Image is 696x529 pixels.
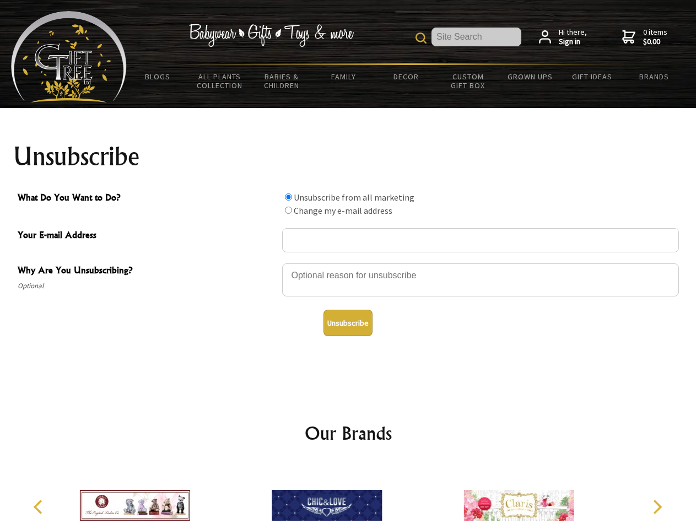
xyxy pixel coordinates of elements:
[622,28,667,47] a: 0 items$0.00
[643,27,667,47] span: 0 items
[559,37,587,47] strong: Sign in
[645,495,669,519] button: Next
[18,279,277,293] span: Optional
[282,263,679,296] textarea: Why Are You Unsubscribing?
[285,207,292,214] input: What Do You Want to Do?
[13,143,683,170] h1: Unsubscribe
[189,65,251,97] a: All Plants Collection
[375,65,437,88] a: Decor
[18,228,277,244] span: Your E-mail Address
[416,33,427,44] img: product search
[11,11,127,102] img: Babyware - Gifts - Toys and more...
[18,263,277,279] span: Why Are You Unsubscribing?
[437,65,499,97] a: Custom Gift Box
[18,191,277,207] span: What Do You Want to Do?
[313,65,375,88] a: Family
[22,420,675,446] h2: Our Brands
[282,228,679,252] input: Your E-mail Address
[127,65,189,88] a: BLOGS
[294,192,414,203] label: Unsubscribe from all marketing
[499,65,561,88] a: Grown Ups
[431,28,521,46] input: Site Search
[643,37,667,47] strong: $0.00
[539,28,587,47] a: Hi there,Sign in
[623,65,686,88] a: Brands
[323,310,373,336] button: Unsubscribe
[188,24,354,47] img: Babywear - Gifts - Toys & more
[561,65,623,88] a: Gift Ideas
[559,28,587,47] span: Hi there,
[251,65,313,97] a: Babies & Children
[294,205,392,216] label: Change my e-mail address
[28,495,52,519] button: Previous
[285,193,292,201] input: What Do You Want to Do?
